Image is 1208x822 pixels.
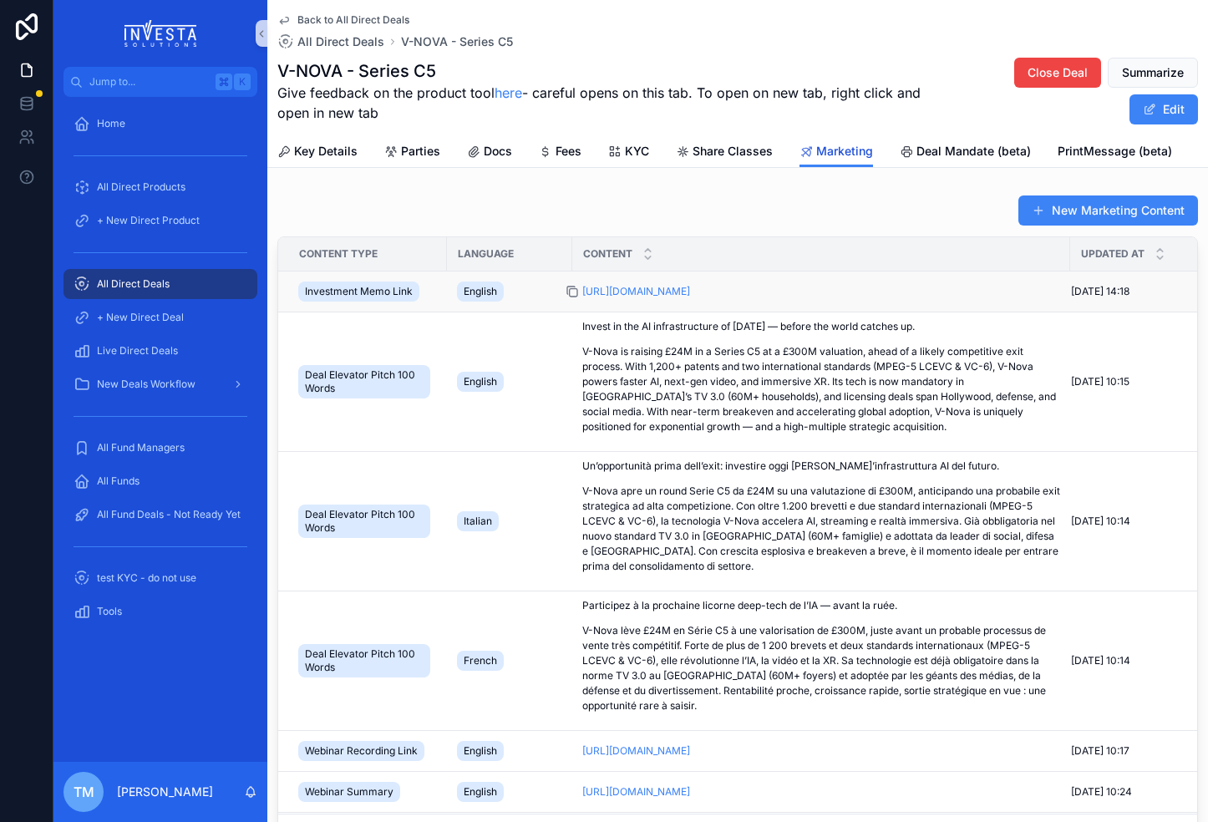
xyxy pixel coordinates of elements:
[97,117,125,130] span: Home
[457,508,562,535] a: Italian
[305,285,413,298] span: Investment Memo Link
[1058,136,1172,170] a: PrintMessage (beta)
[63,500,257,530] a: All Fund Deals - Not Ready Yet
[816,143,873,160] span: Marketing
[277,83,952,123] span: Give feedback on the product tool - careful opens on this tab. To open on new tab, right click an...
[236,75,249,89] span: K
[676,136,773,170] a: Share Classes
[63,563,257,593] a: test KYC - do not use
[1122,64,1184,81] span: Summarize
[1058,143,1172,160] span: PrintMessage (beta)
[97,214,200,227] span: + New Direct Product
[97,474,140,488] span: All Funds
[305,744,418,758] span: Webinar Recording Link
[625,143,649,160] span: KYC
[294,143,358,160] span: Key Details
[305,508,424,535] span: Deal Elevator Pitch 100 Words
[97,378,195,391] span: New Deals Workflow
[582,598,1060,613] p: Participez à la prochaine licorne deep-tech de l’IA — avant la ruée.
[63,109,257,139] a: Home
[457,647,562,674] a: French
[582,285,690,297] a: [URL][DOMAIN_NAME]
[916,143,1031,160] span: Deal Mandate (beta)
[298,501,437,541] a: Deal Elevator Pitch 100 Words
[63,336,257,366] a: Live Direct Deals
[556,143,581,160] span: Fees
[305,785,393,799] span: Webinar Summary
[74,782,94,802] span: TM
[582,785,690,798] a: [URL][DOMAIN_NAME]
[582,598,1060,723] a: Participez à la prochaine licorne deep-tech de l’IA — avant la ruée.V-Nova lève £24M en Série C5 ...
[97,441,185,454] span: All Fund Managers
[97,311,184,324] span: + New Direct Deal
[97,180,185,194] span: All Direct Products
[298,278,437,305] a: Investment Memo Link
[1028,64,1088,81] span: Close Deal
[298,779,437,805] a: Webinar Summary
[457,738,562,764] a: English
[608,136,649,170] a: KYC
[401,33,513,50] a: V-NOVA - Series C5
[97,605,122,618] span: Tools
[1071,375,1129,388] span: [DATE] 10:15
[582,744,690,757] a: [URL][DOMAIN_NAME]
[582,319,1060,334] p: Invest in the AI infrastructure of [DATE] — before the world catches up.
[1071,785,1132,799] span: [DATE] 10:24
[1071,515,1130,528] span: [DATE] 10:14
[583,247,632,261] span: Content
[401,143,440,160] span: Parties
[582,344,1060,434] p: V-Nova is raising £24M in a Series C5 at a £300M valuation, ahead of a likely competitive exit pr...
[1129,94,1198,124] button: Edit
[495,84,522,101] a: here
[63,433,257,463] a: All Fund Managers
[1071,654,1130,667] span: [DATE] 10:14
[457,278,562,305] a: English
[97,344,178,358] span: Live Direct Deals
[582,785,1060,799] a: [URL][DOMAIN_NAME]
[1014,58,1101,88] button: Close Deal
[582,744,1060,758] a: [URL][DOMAIN_NAME]
[63,172,257,202] a: All Direct Products
[124,20,197,47] img: App logo
[63,67,257,97] button: Jump to...K
[464,785,497,799] span: English
[277,59,952,83] h1: V-NOVA - Series C5
[63,205,257,236] a: + New Direct Product
[97,571,196,585] span: test KYC - do not use
[63,269,257,299] a: All Direct Deals
[1071,744,1129,758] span: [DATE] 10:17
[484,143,512,160] span: Docs
[277,33,384,50] a: All Direct Deals
[464,285,497,298] span: English
[464,515,492,528] span: Italian
[277,13,409,27] a: Back to All Direct Deals
[297,13,409,27] span: Back to All Direct Deals
[693,143,773,160] span: Share Classes
[464,744,497,758] span: English
[1071,285,1129,298] span: [DATE] 14:18
[1018,195,1198,226] button: New Marketing Content
[1108,58,1198,88] button: Summarize
[900,136,1031,170] a: Deal Mandate (beta)
[63,596,257,627] a: Tools
[97,277,170,291] span: All Direct Deals
[305,647,424,674] span: Deal Elevator Pitch 100 Words
[305,368,424,395] span: Deal Elevator Pitch 100 Words
[582,285,1060,298] a: [URL][DOMAIN_NAME]
[53,97,267,648] div: scrollable content
[799,136,873,168] a: Marketing
[467,136,512,170] a: Docs
[384,136,440,170] a: Parties
[457,779,562,805] a: English
[117,784,213,800] p: [PERSON_NAME]
[277,136,358,170] a: Key Details
[299,247,378,261] span: Content Type
[63,369,257,399] a: New Deals Workflow
[298,641,437,681] a: Deal Elevator Pitch 100 Words
[539,136,581,170] a: Fees
[89,75,209,89] span: Jump to...
[298,738,437,764] a: Webinar Recording Link
[464,375,497,388] span: English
